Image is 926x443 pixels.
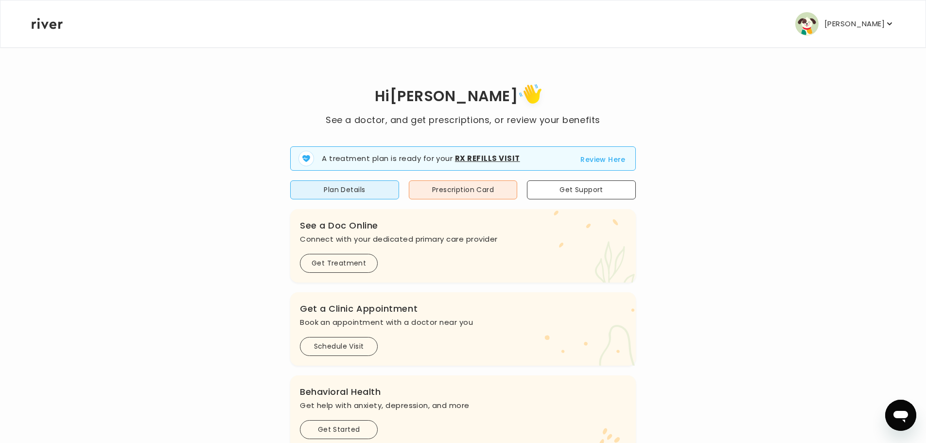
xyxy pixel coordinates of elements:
[795,12,894,35] button: user avatar[PERSON_NAME]
[326,81,600,113] h1: Hi [PERSON_NAME]
[300,232,626,246] p: Connect with your dedicated primary care provider
[326,113,600,127] p: See a doctor, and get prescriptions, or review your benefits
[300,254,378,273] button: Get Treatment
[885,400,916,431] iframe: Button to launch messaging window
[300,337,378,356] button: Schedule Visit
[795,12,819,35] img: user avatar
[300,219,626,232] h3: See a Doc Online
[409,180,518,199] button: Prescription Card
[824,17,885,31] p: [PERSON_NAME]
[300,399,626,412] p: Get help with anxiety, depression, and more
[300,420,378,439] button: Get Started
[527,180,636,199] button: Get Support
[455,153,520,163] strong: Rx Refills Visit
[300,385,626,399] h3: Behavioral Health
[300,302,626,316] h3: Get a Clinic Appointment
[290,180,399,199] button: Plan Details
[580,154,626,165] button: Review Here
[300,316,626,329] p: Book an appointment with a doctor near you
[322,153,520,164] p: A treatment plan is ready for your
